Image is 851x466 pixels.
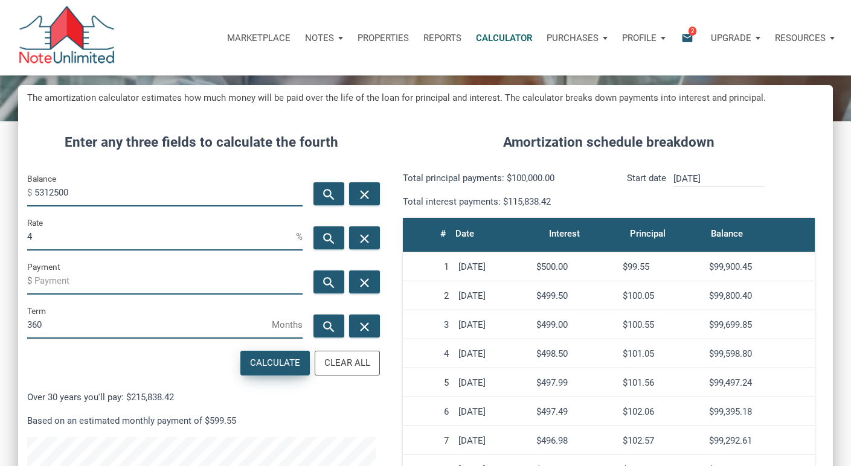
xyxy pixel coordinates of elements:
[536,406,613,417] div: $497.49
[321,231,336,246] i: search
[680,31,695,45] i: email
[672,20,704,56] button: email2
[623,290,699,301] div: $100.05
[547,33,599,43] p: Purchases
[27,171,56,186] label: Balance
[709,348,810,359] div: $99,598.80
[630,225,666,242] div: Principal
[27,390,376,404] p: Over 30 years you'll pay: $215,838.42
[768,20,842,56] button: Resources
[220,20,298,56] button: Marketplace
[458,435,526,446] div: [DATE]
[623,319,699,330] div: $100.55
[408,377,449,388] div: 5
[440,225,446,242] div: #
[536,348,613,359] div: $498.50
[709,290,810,301] div: $99,800.40
[321,319,336,334] i: search
[408,290,449,301] div: 2
[689,26,696,36] span: 2
[408,348,449,359] div: 4
[240,351,310,375] button: Calculate
[704,20,768,56] button: Upgrade
[416,20,469,56] button: Reports
[536,261,613,272] div: $500.00
[711,225,743,242] div: Balance
[34,267,303,295] input: Payment
[27,271,34,290] span: $
[458,290,526,301] div: [DATE]
[458,377,526,388] div: [DATE]
[27,91,824,105] h5: The amortization calculator estimates how much money will be paid over the life of the loan for p...
[321,275,336,290] i: search
[315,351,380,375] button: Clear All
[623,435,699,446] div: $102.57
[549,225,580,242] div: Interest
[775,33,826,43] p: Resources
[403,171,600,185] p: Total principal payments: $100,000.00
[357,275,371,290] i: close
[408,435,449,446] div: 7
[305,33,334,43] p: Notes
[623,377,699,388] div: $101.56
[27,132,376,153] h4: Enter any three fields to calculate the fourth
[27,223,296,251] input: Rate
[627,171,666,209] p: Start date
[321,187,336,202] i: search
[313,270,344,293] button: search
[536,377,613,388] div: $497.99
[458,406,526,417] div: [DATE]
[272,315,303,334] span: Months
[349,182,380,205] button: close
[709,261,810,272] div: $99,900.45
[349,314,380,337] button: close
[250,356,300,370] div: Calculate
[357,319,371,334] i: close
[536,290,613,301] div: $499.50
[408,261,449,272] div: 1
[357,187,371,202] i: close
[458,348,526,359] div: [DATE]
[298,20,350,56] button: Notes
[27,260,60,274] label: Payment
[18,6,115,69] img: NoteUnlimited
[27,183,34,202] span: $
[27,413,376,428] p: Based on an estimated monthly payment of $599.55
[403,194,600,209] p: Total interest payments: $115,838.42
[313,182,344,205] button: search
[27,304,46,318] label: Term
[469,20,539,56] a: Calculator
[458,261,526,272] div: [DATE]
[324,356,370,370] div: Clear All
[349,226,380,249] button: close
[536,435,613,446] div: $496.98
[296,227,303,246] span: %
[350,20,416,56] a: Properties
[615,20,673,56] button: Profile
[623,406,699,417] div: $102.06
[622,33,657,43] p: Profile
[709,377,810,388] div: $99,497.24
[349,270,380,293] button: close
[357,231,371,246] i: close
[34,179,303,206] input: Balance
[423,33,461,43] p: Reports
[539,20,615,56] button: Purchases
[536,319,613,330] div: $499.00
[394,132,824,153] h4: Amortization schedule breakdown
[27,311,272,339] input: Term
[709,435,810,446] div: $99,292.61
[408,406,449,417] div: 6
[313,314,344,337] button: search
[709,319,810,330] div: $99,699.85
[711,33,751,43] p: Upgrade
[358,33,409,43] p: Properties
[709,406,810,417] div: $99,395.18
[27,215,43,230] label: Rate
[623,348,699,359] div: $101.05
[408,319,449,330] div: 3
[623,261,699,272] div: $99.55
